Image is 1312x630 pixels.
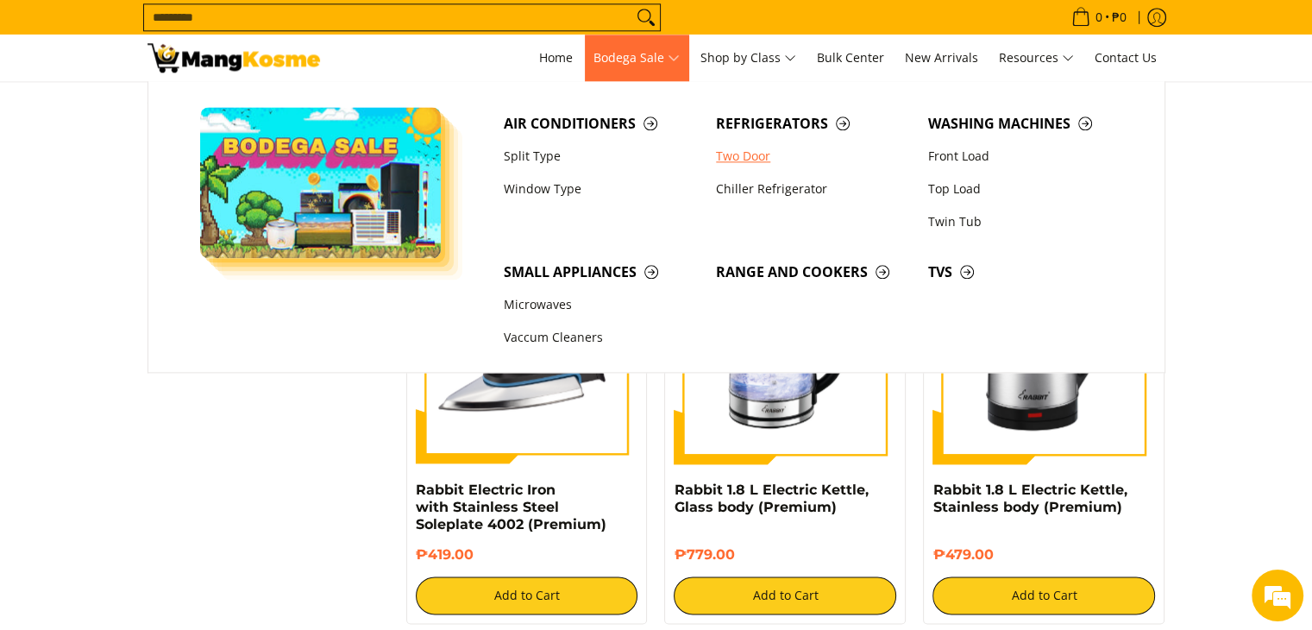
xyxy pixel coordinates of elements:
[928,113,1123,135] span: Washing Machines
[707,107,920,140] a: Refrigerators
[416,546,638,564] h6: ₱419.00
[504,113,699,135] span: Air Conditioners
[932,482,1127,515] a: Rabbit 1.8 L Electric Kettle, Stainless body (Premium)
[920,140,1132,173] a: Front Load
[692,35,805,81] a: Shop by Class
[593,47,680,69] span: Bodega Sale
[495,173,707,205] a: Window Type
[416,482,606,532] a: Rabbit Electric Iron with Stainless Steel Soleplate 4002 (Premium)
[932,546,1155,564] h6: ₱479.00
[707,255,920,288] a: Range and Cookers
[920,205,1132,238] a: Twin Tub
[990,35,1083,81] a: Resources
[495,140,707,173] a: Split Type
[495,289,707,322] a: Microwaves
[920,107,1132,140] a: Washing Machines
[817,49,884,66] span: Bulk Center
[920,255,1132,288] a: TVs
[674,546,896,564] h6: ₱779.00
[920,173,1132,205] a: Top Load
[632,4,660,30] button: Search
[539,49,573,66] span: Home
[905,49,978,66] span: New Arrivals
[1095,49,1157,66] span: Contact Us
[337,35,1165,81] nav: Main Menu
[716,113,911,135] span: Refrigerators
[896,35,987,81] a: New Arrivals
[716,261,911,283] span: Range and Cookers
[148,43,320,72] img: Premium Deals: Best Premium Home Appliances Sale l Mang Kosme
[932,576,1155,614] button: Add to Cart
[700,47,796,69] span: Shop by Class
[200,107,442,258] img: Bodega Sale
[416,576,638,614] button: Add to Cart
[530,35,581,81] a: Home
[1109,11,1129,23] span: ₱0
[999,47,1074,69] span: Resources
[707,173,920,205] a: Chiller Refrigerator
[707,140,920,173] a: Two Door
[1086,35,1165,81] a: Contact Us
[495,322,707,355] a: Vaccum Cleaners
[504,261,699,283] span: Small Appliances
[1066,8,1132,27] span: •
[928,261,1123,283] span: TVs
[1093,11,1105,23] span: 0
[674,482,868,515] a: Rabbit 1.8 L Electric Kettle, Glass body (Premium)
[495,255,707,288] a: Small Appliances
[808,35,893,81] a: Bulk Center
[495,107,707,140] a: Air Conditioners
[674,576,896,614] button: Add to Cart
[585,35,688,81] a: Bodega Sale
